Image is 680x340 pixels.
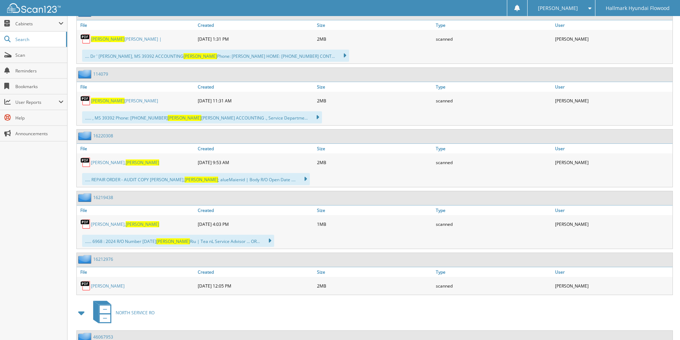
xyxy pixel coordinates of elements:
a: [PERSON_NAME],[PERSON_NAME] [91,221,159,227]
a: [PERSON_NAME] [91,283,125,289]
span: Announcements [15,131,64,137]
a: Created [196,144,315,153]
a: User [553,82,673,92]
a: File [77,144,196,153]
div: [DATE] 11:31 AM [196,93,315,108]
span: Cabinets [15,21,59,27]
div: [PERSON_NAME] [553,155,673,169]
span: [PERSON_NAME] [168,115,201,121]
a: File [77,205,196,215]
a: Size [315,205,434,215]
a: User [553,267,673,277]
div: [PERSON_NAME] [553,279,673,293]
span: [PERSON_NAME] [126,221,159,227]
img: folder2.png [78,255,93,264]
span: User Reports [15,99,59,105]
img: scan123-logo-white.svg [7,3,61,13]
a: Type [434,267,553,277]
span: [PERSON_NAME] [156,238,190,244]
a: Size [315,267,434,277]
a: 16212976 [93,256,113,262]
a: NORTH SERVICE RO [89,299,155,327]
div: [DATE] 4:03 PM [196,217,315,231]
div: [DATE] 12:05 PM [196,279,315,293]
a: [PERSON_NAME],[PERSON_NAME] [91,159,159,166]
a: File [77,20,196,30]
span: [PERSON_NAME] [185,177,218,183]
img: PDF.png [80,280,91,291]
div: ...... 6968 : 2024 R/O Number [DATE] Riu | Tea nL Service Advisor ... OR... [82,235,274,247]
a: Created [196,205,315,215]
a: Size [315,20,434,30]
a: User [553,20,673,30]
div: [PERSON_NAME] [553,217,673,231]
a: Created [196,267,315,277]
a: User [553,144,673,153]
a: Type [434,20,553,30]
div: ...... , MS 39392 Phone: [PHONE_NUMBER] [PERSON_NAME] ACCOUNTING ., Service Departme... [82,111,322,123]
a: 114079 [93,71,108,77]
a: 16219438 [93,194,113,201]
div: 2MB [315,279,434,293]
span: NORTH SERVICE RO [116,310,155,316]
a: Type [434,144,553,153]
span: Scan [15,52,64,58]
a: Type [434,82,553,92]
a: File [77,82,196,92]
a: Type [434,205,553,215]
span: Search [15,36,62,42]
div: scanned [434,155,553,169]
span: [PERSON_NAME] [91,98,125,104]
a: 16220308 [93,133,113,139]
div: scanned [434,217,553,231]
a: [PERSON_NAME][PERSON_NAME] [91,98,158,104]
div: scanned [434,279,553,293]
a: Created [196,20,315,30]
div: ..... REPAIR ORDER - AUDIT COPY [PERSON_NAME], ; alueMaienid | Body R/O Open Date .... [82,173,310,185]
img: PDF.png [80,95,91,106]
img: PDF.png [80,157,91,168]
span: [PERSON_NAME] [91,36,125,42]
a: Size [315,144,434,153]
a: User [553,205,673,215]
a: File [77,267,196,277]
span: Hallmark Hyundai Flowood [606,6,670,10]
img: folder2.png [78,70,93,78]
div: [PERSON_NAME] [553,93,673,108]
div: [DATE] 1:31 PM [196,32,315,46]
span: [PERSON_NAME] [183,53,217,59]
a: Created [196,82,315,92]
div: 2MB [315,155,434,169]
a: Size [315,82,434,92]
img: PDF.png [80,34,91,44]
div: scanned [434,32,553,46]
img: PDF.png [80,219,91,229]
a: [PERSON_NAME][PERSON_NAME] | [91,36,162,42]
span: Help [15,115,64,121]
div: 2MB [315,32,434,46]
div: [DATE] 9:53 AM [196,155,315,169]
a: 46067953 [93,334,113,340]
div: 2MB [315,93,434,108]
span: [PERSON_NAME] [538,6,578,10]
img: folder2.png [78,131,93,140]
span: [PERSON_NAME] [126,159,159,166]
div: 1MB [315,217,434,231]
div: .... Dr ' [PERSON_NAME], MS 39392 ACCOUNTING Phone: [PERSON_NAME] HOME: [PHONE_NUMBER] CONT... [82,50,349,62]
span: Reminders [15,68,64,74]
img: folder2.png [78,193,93,202]
span: Bookmarks [15,83,64,90]
div: [PERSON_NAME] [553,32,673,46]
div: scanned [434,93,553,108]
